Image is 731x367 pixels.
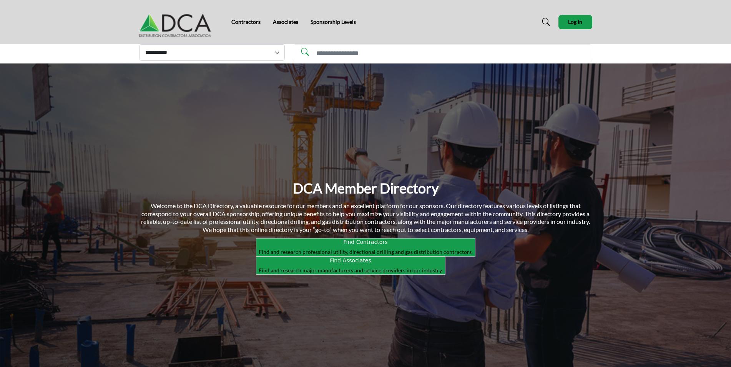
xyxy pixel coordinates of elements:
button: Log In [558,15,592,29]
h1: DCA Member Directory [293,179,439,197]
button: Find Contractors Find and research professional utility, directional drilling and gas distributio... [256,238,475,256]
span: Welcome to the DCA Directory, a valuable resource for our members and an excellent platform for o... [141,202,590,233]
p: Find and research major manufacturers and service providers in our industry. [259,267,443,274]
p: Find and research professional utility, directional drilling and gas distribution contractors. [259,248,473,256]
span: Log In [568,18,582,25]
a: Associates [273,18,298,25]
button: Find Associates Find and research major manufacturers and service providers in our industry. [256,257,445,275]
h2: Find Contractors [259,239,473,245]
img: Site Logo [139,7,215,37]
a: Search [535,16,554,28]
h2: Find Associates [259,257,443,264]
select: Select Listing Type Dropdown [139,44,285,61]
a: Contractors [231,18,261,25]
a: Sponsorship Levels [311,18,356,25]
input: Search Solutions [293,44,592,62]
